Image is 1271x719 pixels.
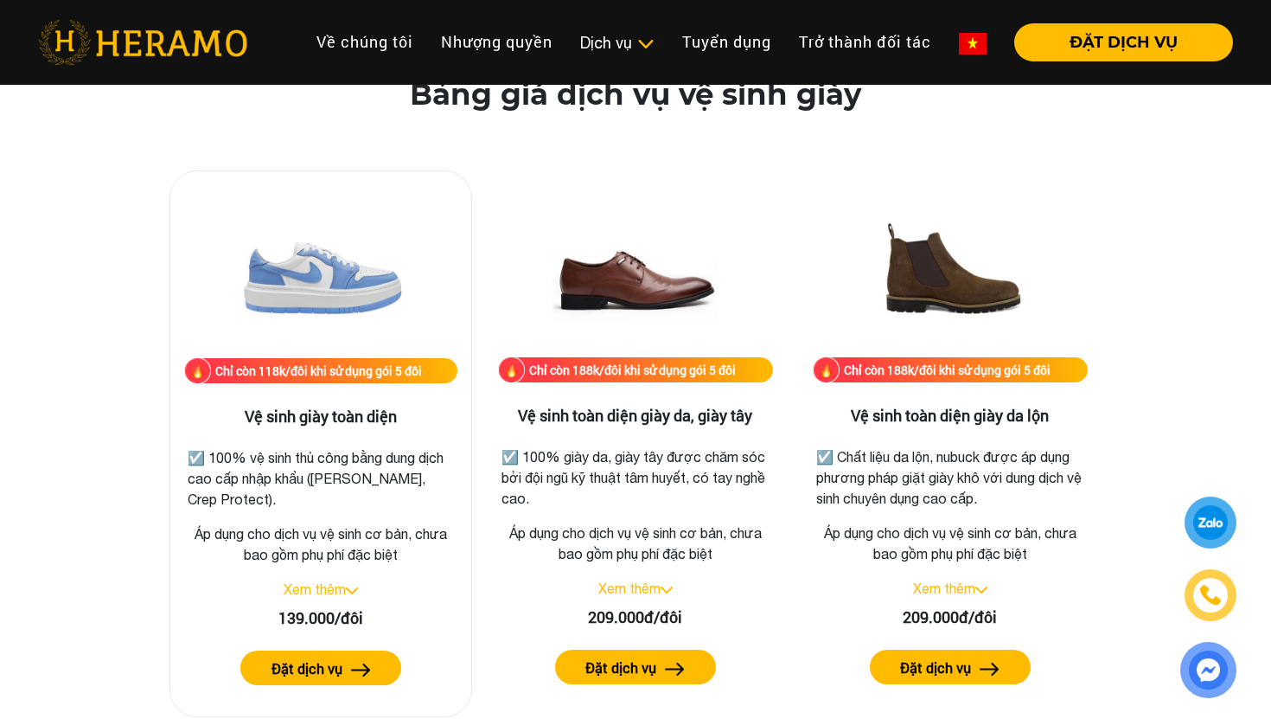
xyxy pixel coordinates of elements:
a: Đặt dịch vụ arrow [498,650,773,684]
a: Nhượng quyền [427,23,566,61]
img: Vệ sinh giày toàn diện [234,185,407,358]
img: subToggleIcon [636,35,655,53]
a: Đặt dịch vụ arrow [184,651,457,685]
p: Áp dụng cho dịch vụ vệ sinh cơ bản, chưa bao gồm phụ phí đặc biệt [498,523,773,564]
a: Về chúng tôi [303,23,427,61]
div: 209.000đ/đôi [813,606,1088,629]
button: Đặt dịch vụ [870,650,1031,684]
p: Áp dụng cho dịch vụ vệ sinh cơ bản, chưa bao gồm phụ phí đặc biệt [184,523,457,565]
a: Trở thành đối tác [785,23,945,61]
img: arrow_down.svg [975,587,987,594]
p: ☑️ 100% vệ sinh thủ công bằng dung dịch cao cấp nhập khẩu ([PERSON_NAME], Crep Protect). [188,447,454,510]
div: Chỉ còn 188k/đôi khi sử dụng gói 5 đôi [844,361,1051,379]
img: arrow_down.svg [661,587,673,594]
label: Đặt dịch vụ [900,658,971,678]
img: arrow_down.svg [346,587,358,594]
button: Đặt dịch vụ [555,650,716,684]
img: Vệ sinh toàn diện giày da lộn [864,184,1037,357]
img: heramo-logo.png [38,20,247,65]
button: Đặt dịch vụ [240,651,401,685]
img: arrow [351,664,371,677]
h3: Vệ sinh toàn diện giày da lộn [813,407,1088,426]
p: ☑️ Chất liệu da lộn, nubuck được áp dụng phương pháp giặt giày khô với dung dịch vệ sinh chuyên d... [816,446,1084,509]
a: Đặt dịch vụ arrow [813,650,1088,684]
button: ĐẶT DỊCH VỤ [1014,23,1233,61]
a: Xem thêm [598,581,661,596]
img: fire.png [813,356,840,383]
h2: Bảng giá dịch vụ vệ sinh giày [410,77,861,112]
div: Dịch vụ [580,31,655,55]
div: Chỉ còn 118k/đôi khi sử dụng gói 5 đôi [215,362,422,380]
a: Xem thêm [284,581,346,597]
a: Tuyển dụng [668,23,785,61]
p: Áp dụng cho dịch vụ vệ sinh cơ bản, chưa bao gồm phụ phí đặc biệt [813,523,1088,564]
div: 209.000đ/đôi [498,606,773,629]
img: fire.png [184,357,211,384]
img: arrow [665,663,685,676]
h3: Vệ sinh giày toàn diện [184,408,457,427]
a: ĐẶT DỊCH VỤ [1000,35,1233,50]
img: arrow [980,663,1000,676]
img: Vệ sinh toàn diện giày da, giày tây [549,184,722,357]
div: 139.000/đôi [184,607,457,630]
label: Đặt dịch vụ [271,658,342,679]
a: phone-icon [1186,571,1234,619]
label: Đặt dịch vụ [585,658,656,678]
img: vn-flag.png [959,33,987,55]
img: fire.png [498,356,525,383]
p: ☑️ 100% giày da, giày tây được chăm sóc bởi đội ngũ kỹ thuật tâm huyết, có tay nghề cao. [501,446,770,509]
div: Chỉ còn 188k/đôi khi sử dụng gói 5 đôi [529,361,736,379]
h3: Vệ sinh toàn diện giày da, giày tây [498,407,773,426]
a: Xem thêm [913,581,975,596]
img: phone-icon [1201,586,1221,605]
